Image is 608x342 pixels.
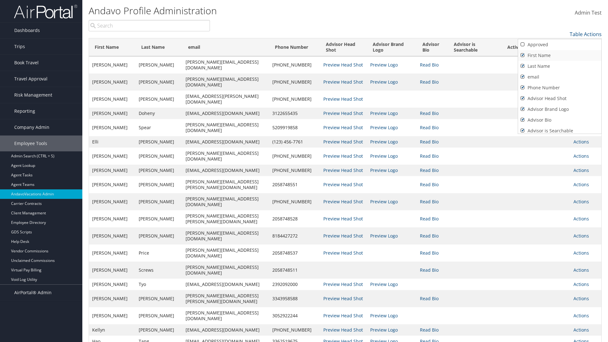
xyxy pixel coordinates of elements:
[14,103,35,119] span: Reporting
[14,136,47,151] span: Employee Tools
[518,50,601,61] a: First Name
[518,104,601,115] a: Advisor Brand Logo
[14,285,52,301] span: AirPortal® Admin
[14,119,49,135] span: Company Admin
[14,39,25,54] span: Trips
[14,4,77,19] img: airportal-logo.png
[518,93,601,104] a: Advisor Head Shot
[14,22,40,38] span: Dashboards
[518,82,601,93] a: Phone Number
[14,87,52,103] span: Risk Management
[518,39,601,50] a: Approved
[518,125,601,136] a: Advisor is Searchable
[14,71,47,87] span: Travel Approval
[518,115,601,125] a: Advisor Bio
[518,61,601,72] a: Last Name
[14,55,39,71] span: Book Travel
[518,72,601,82] a: email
